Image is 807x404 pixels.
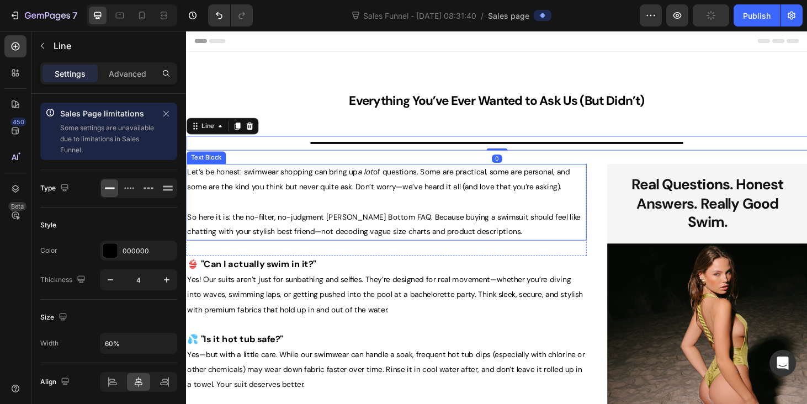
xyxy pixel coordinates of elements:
[481,10,484,22] span: /
[40,310,70,325] div: Size
[60,123,155,156] p: Some settings are unavailable due to limitations in Sales Funnel.
[60,107,155,120] p: Sales Page limitations
[769,350,796,376] div: Open Intercom Messenger
[55,68,86,79] p: Settings
[8,202,26,211] div: Beta
[488,10,529,22] span: Sales page
[54,39,173,52] p: Line
[40,375,72,390] div: Align
[186,31,807,404] iframe: To enrich screen reader interactions, please activate Accessibility in Grammarly extension settings
[183,145,199,156] i: a lot
[40,181,71,196] div: Type
[2,130,40,140] div: Text Block
[10,118,26,126] div: 450
[743,10,771,22] div: Publish
[72,9,77,22] p: 7
[4,4,82,26] button: 7
[40,338,59,348] div: Width
[1,193,421,220] span: So here it is: the no-filter, no-judgment [PERSON_NAME] Bottom FAQ. Because buying a swimsuit sho...
[734,4,780,26] button: Publish
[40,220,56,230] div: Style
[326,132,337,141] div: 0
[109,68,146,79] p: Advanced
[40,273,88,288] div: Thickness
[40,246,57,256] div: Color
[1,145,409,172] span: Let’s be honest: swimwear shopping can bring up of questions. Some are practical, some are person...
[208,4,253,26] div: Undo/Redo
[361,10,479,22] span: Sales Funnel - [DATE] 08:31:40
[1,340,425,383] span: Yes—but with a little care. While our swimwear can handle a soak, frequent hot tub dips (especial...
[100,333,177,353] input: Auto
[1,323,103,335] strong: 💦 "Is it hot tub safe?"
[1,243,139,255] strong: 👙 "Can I actually swim in it?"
[475,153,637,214] strong: Real Questions. Honest Answers. Really Good Swim.
[1,260,423,303] span: Yes! Our suits aren’t just for sunbathing and selfies. They’re designed for real movement—whether...
[123,246,174,256] div: 000000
